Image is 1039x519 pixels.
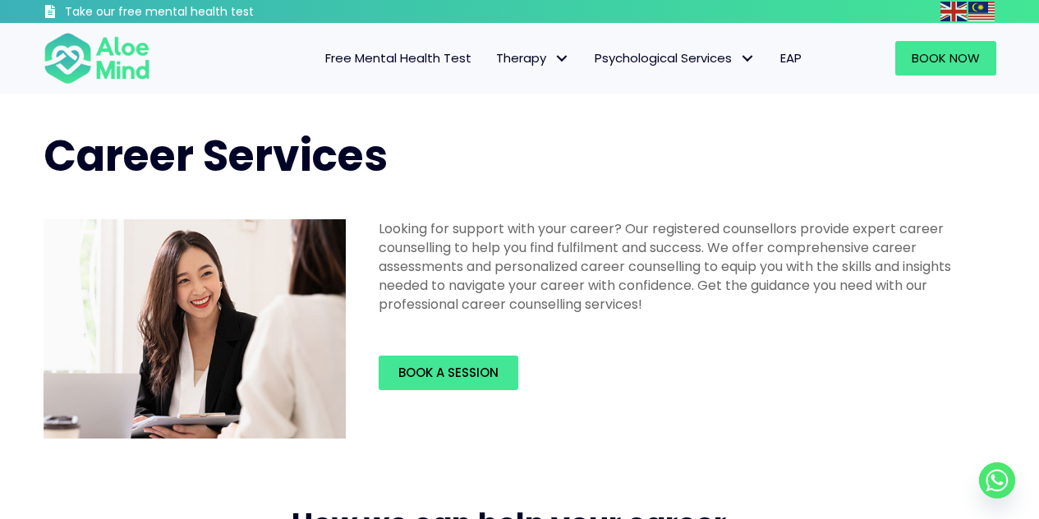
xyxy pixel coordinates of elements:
a: Malay [968,2,996,21]
a: Book Now [895,41,996,76]
img: Career counselling [44,219,346,439]
img: ms [968,2,995,21]
span: Career Services [44,126,388,186]
a: Whatsapp [979,462,1015,498]
a: English [940,2,968,21]
span: Book a session [398,364,499,381]
span: Therapy: submenu [550,47,574,71]
a: Book a session [379,356,518,390]
a: Take our free mental health test [44,4,342,23]
img: en [940,2,967,21]
a: TherapyTherapy: submenu [484,41,582,76]
span: Book Now [912,49,980,67]
a: EAP [768,41,814,76]
a: Free Mental Health Test [313,41,484,76]
span: EAP [780,49,802,67]
span: Therapy [496,49,570,67]
nav: Menu [172,41,814,76]
span: Free Mental Health Test [325,49,471,67]
h3: Take our free mental health test [65,4,342,21]
img: Aloe mind Logo [44,31,150,85]
span: Psychological Services: submenu [736,47,760,71]
p: Looking for support with your career? Our registered counsellors provide expert career counsellin... [379,219,986,315]
a: Psychological ServicesPsychological Services: submenu [582,41,768,76]
span: Psychological Services [595,49,756,67]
